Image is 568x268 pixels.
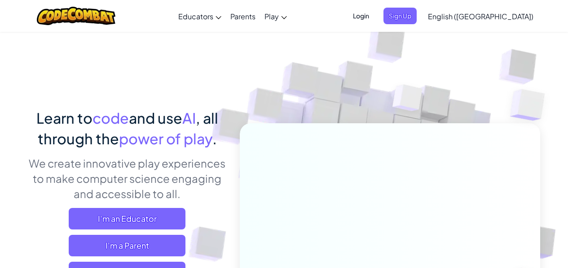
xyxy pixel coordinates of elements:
[119,130,212,147] span: power of play
[383,8,417,24] button: Sign Up
[129,109,182,127] span: and use
[423,4,538,28] a: English ([GEOGRAPHIC_DATA])
[348,8,374,24] button: Login
[37,7,115,25] img: CodeCombat logo
[174,4,226,28] a: Educators
[69,235,185,256] a: I'm a Parent
[428,12,533,21] span: English ([GEOGRAPHIC_DATA])
[178,12,213,21] span: Educators
[36,109,92,127] span: Learn to
[28,156,226,201] p: We create innovative play experiences to make computer science engaging and accessible to all.
[182,109,196,127] span: AI
[260,4,291,28] a: Play
[375,67,440,134] img: Overlap cubes
[69,208,185,229] a: I'm an Educator
[226,4,260,28] a: Parents
[264,12,279,21] span: Play
[212,130,217,147] span: .
[92,109,129,127] span: code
